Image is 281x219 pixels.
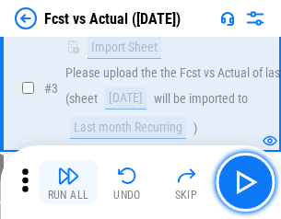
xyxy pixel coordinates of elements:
div: Run All [48,190,89,201]
img: Run All [57,165,79,187]
div: Skip [175,190,198,201]
button: Undo [98,160,157,204]
img: Undo [116,165,138,187]
div: [DATE] [105,87,146,109]
button: Skip [157,160,216,204]
div: (sheet [65,92,98,106]
div: Fcst vs Actual ([DATE]) [44,10,181,28]
img: Skip [175,165,197,187]
img: Main button [230,167,260,197]
img: Settings menu [244,7,266,29]
div: will be imported to [154,92,248,106]
span: # 3 [44,81,58,96]
img: Back [15,7,37,29]
div: Import Sheet [88,37,161,59]
div: Last month Recurring [70,117,186,139]
div: Undo [113,190,141,201]
button: Run All [39,160,98,204]
img: Support [220,11,235,26]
